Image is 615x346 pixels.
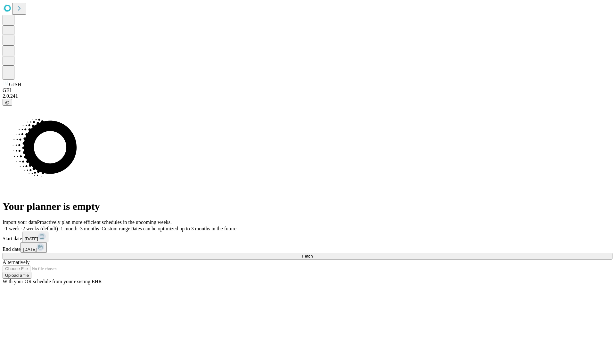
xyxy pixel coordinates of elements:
span: Dates can be optimized up to 3 months in the future. [130,226,238,231]
span: 2 weeks (default) [22,226,58,231]
button: @ [3,99,12,106]
div: GEI [3,87,612,93]
span: Alternatively [3,259,29,265]
span: 1 month [61,226,78,231]
span: 1 week [5,226,20,231]
span: Custom range [102,226,130,231]
h1: Your planner is empty [3,201,612,212]
span: 3 months [80,226,99,231]
span: [DATE] [23,247,37,252]
span: [DATE] [25,236,38,241]
button: Fetch [3,253,612,259]
div: 2.0.241 [3,93,612,99]
button: [DATE] [20,242,47,253]
span: With your OR schedule from your existing EHR [3,279,102,284]
div: Start date [3,232,612,242]
span: Proactively plan more efficient schedules in the upcoming weeks. [37,219,172,225]
span: @ [5,100,10,105]
span: Fetch [302,254,313,259]
div: End date [3,242,612,253]
button: [DATE] [22,232,48,242]
span: GJSH [9,82,21,87]
span: Import your data [3,219,37,225]
button: Upload a file [3,272,31,279]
